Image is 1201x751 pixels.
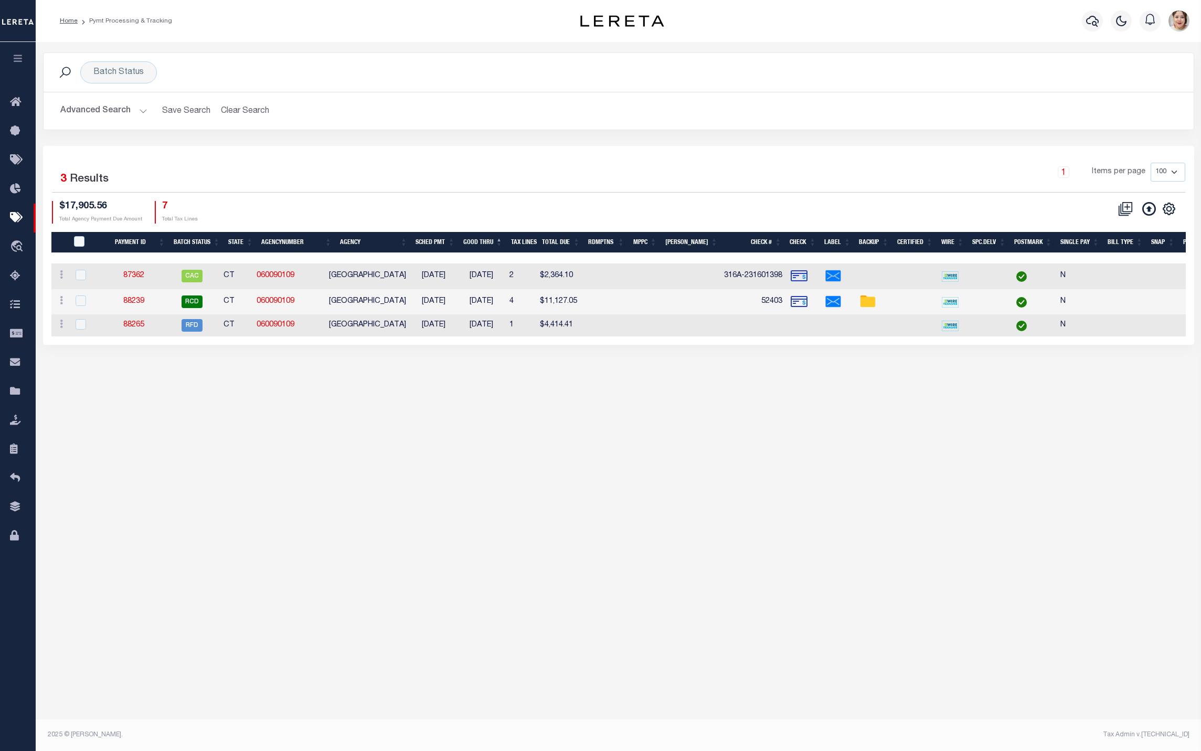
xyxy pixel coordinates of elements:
[123,272,144,279] a: 87362
[507,232,538,253] th: Tax Lines
[855,232,893,253] th: Backup: activate to sort column ascending
[942,321,959,331] img: wire-transfer-logo.png
[410,263,458,289] td: [DATE]
[217,101,274,121] button: Clear Search
[825,293,842,310] img: Envelope.png
[257,272,294,279] a: 060090109
[1010,232,1056,253] th: Postmark: activate to sort column ascending
[629,232,661,253] th: MPPC: activate to sort column ascending
[257,298,294,305] a: 060090109
[661,232,722,253] th: Bill Fee: activate to sort column ascending
[1056,263,1103,289] td: N
[182,295,203,308] span: RCD
[458,315,505,336] td: [DATE]
[791,268,807,284] img: check-bank.png
[325,263,410,289] td: [GEOGRAPHIC_DATA]
[859,293,876,310] img: open-file-folder.png
[1056,232,1103,253] th: Single Pay: activate to sort column ascending
[785,232,820,253] th: Check: activate to sort column ascending
[78,16,172,26] li: Pymt Processing & Tracking
[580,15,664,27] img: logo-dark.svg
[60,18,78,24] a: Home
[67,232,101,253] th: PayeePmtBatchStatus
[162,216,198,224] p: Total Tax Lines
[505,315,536,336] td: 1
[182,319,203,332] span: RFD
[101,232,169,253] th: Payment ID: activate to sort column ascending
[219,315,252,336] td: CT
[719,263,787,289] td: 316A-231601398
[60,174,67,185] span: 3
[719,289,787,315] td: 52403
[538,232,584,253] th: Total Due: activate to sort column ascending
[80,61,157,83] div: Click to Edit
[411,232,459,253] th: SCHED PMT: activate to sort column ascending
[219,289,252,315] td: CT
[942,297,959,308] img: wire-transfer-logo.png
[10,240,27,254] i: travel_explore
[820,232,855,253] th: Label: activate to sort column ascending
[1147,232,1179,253] th: SNAP: activate to sort column ascending
[410,289,458,315] td: [DATE]
[257,232,336,253] th: AgencyNumber: activate to sort column ascending
[60,101,147,121] button: Advanced Search
[162,201,198,213] h4: 7
[536,263,582,289] td: $2,364.10
[123,298,144,305] a: 88239
[825,268,842,284] img: Envelope.png
[410,315,458,336] td: [DATE]
[70,171,109,188] label: Results
[722,232,786,253] th: Check #: activate to sort column ascending
[336,232,411,253] th: Agency: activate to sort column ascending
[156,101,217,121] button: Save Search
[968,232,1010,253] th: Spc.Delv: activate to sort column ascending
[182,270,203,282] span: CAC
[942,271,959,282] img: wire-transfer-logo.png
[893,232,937,253] th: Certified: activate to sort column ascending
[1058,166,1069,178] a: 1
[219,263,252,289] td: CT
[505,289,536,315] td: 4
[584,232,629,253] th: Rdmptns: activate to sort column ascending
[325,289,410,315] td: [GEOGRAPHIC_DATA]
[1016,271,1027,282] img: check-icon-green.svg
[59,201,142,213] h4: $17,905.56
[224,232,257,253] th: State: activate to sort column ascending
[1092,166,1145,178] span: Items per page
[536,315,582,336] td: $4,414.41
[458,289,505,315] td: [DATE]
[1103,232,1147,253] th: Bill Type: activate to sort column ascending
[937,232,968,253] th: Wire: activate to sort column ascending
[257,321,294,329] a: 060090109
[1016,297,1027,308] img: check-icon-green.svg
[123,321,144,329] a: 88265
[1056,315,1103,336] td: N
[169,232,224,253] th: Batch Status: activate to sort column ascending
[325,315,410,336] td: [GEOGRAPHIC_DATA]
[536,289,582,315] td: $11,127.05
[1056,289,1103,315] td: N
[791,293,807,310] img: check-bank.png
[505,263,536,289] td: 2
[459,232,507,253] th: Good Thru: activate to sort column descending
[59,216,142,224] p: Total Agency Payment Due Amount
[1016,321,1027,331] img: check-icon-green.svg
[458,263,505,289] td: [DATE]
